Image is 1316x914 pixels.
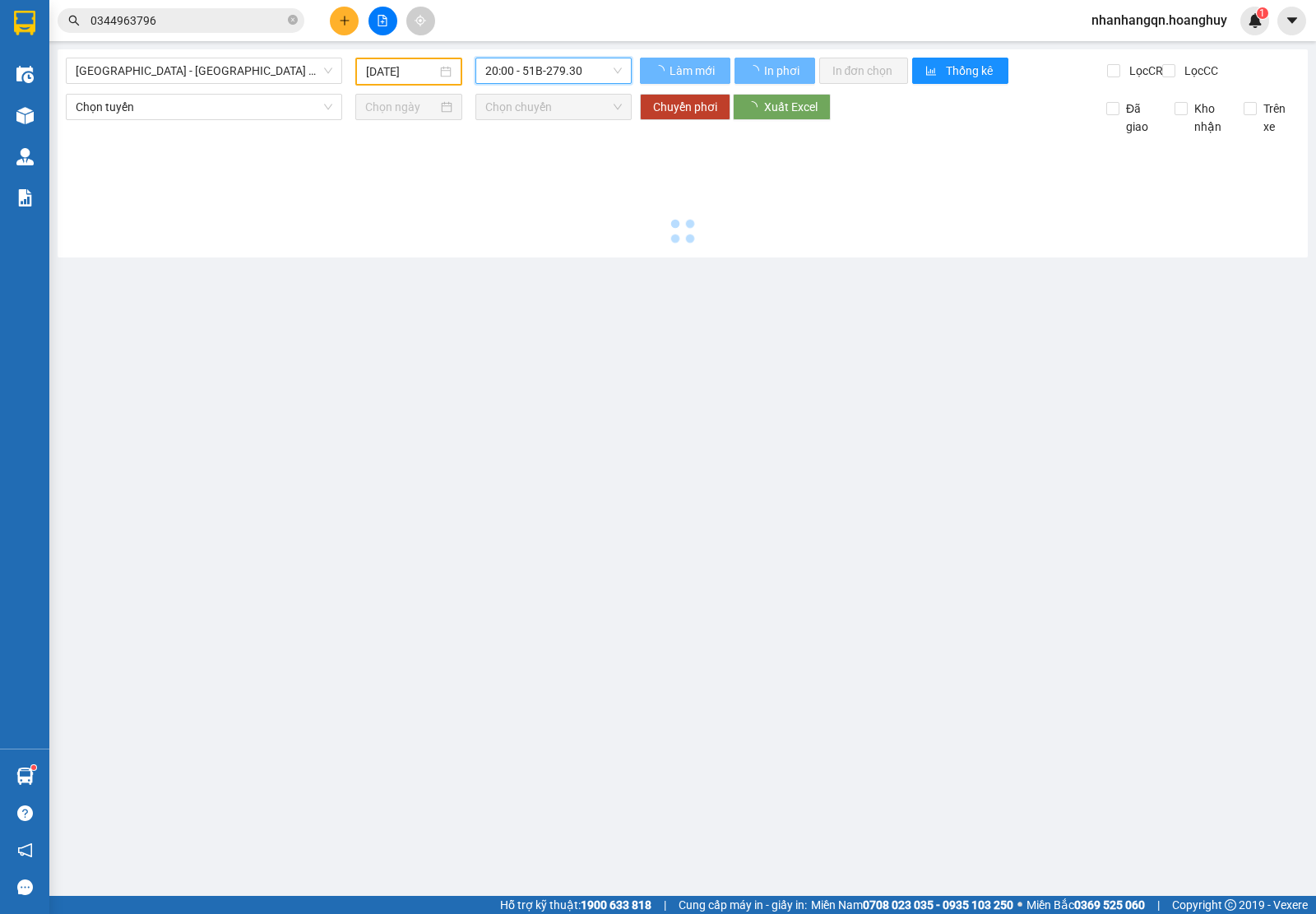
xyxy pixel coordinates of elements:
[912,58,1008,84] button: bar-chartThống kê
[339,15,350,26] span: plus
[1277,7,1306,35] button: caret-down
[1285,13,1300,28] span: caret-down
[485,58,621,83] span: 20:00 - 51B-279.30
[16,148,34,165] img: warehouse-icon
[811,896,1013,914] span: Miền Nam
[1078,10,1240,30] span: nhanhangqn.hoanghuy
[1248,13,1263,28] img: icon-new-feature
[1119,100,1162,136] span: Đã giao
[406,7,435,35] button: aim
[76,58,332,83] span: Sài Gòn - Quảng Ngãi (Hàng Hoá)
[748,65,762,77] span: loading
[288,13,298,29] span: close-circle
[500,896,651,914] span: Hỗ trợ kỹ thuật:
[733,94,831,120] button: Xuất Excel
[640,94,730,120] button: Chuyển phơi
[17,842,33,858] span: notification
[679,896,807,914] span: Cung cấp máy in - giấy in:
[1225,899,1236,911] span: copyright
[368,7,397,35] button: file-add
[17,879,33,895] span: message
[1259,7,1265,19] span: 1
[16,66,34,83] img: warehouse-icon
[764,62,802,80] span: In phơi
[16,768,34,785] img: warehouse-icon
[330,7,359,35] button: plus
[90,12,285,30] input: Tìm tên, số ĐT hoặc mã đơn
[1188,100,1230,136] span: Kho nhận
[288,15,298,25] span: close-circle
[31,765,36,770] sup: 1
[640,58,730,84] button: Làm mới
[485,95,621,119] span: Chọn chuyến
[653,65,667,77] span: loading
[764,98,818,116] span: Xuất Excel
[377,15,388,26] span: file-add
[366,63,438,81] input: 11/09/2025
[68,15,80,26] span: search
[1178,62,1221,80] span: Lọc CC
[14,11,35,35] img: logo-vxr
[581,898,651,912] strong: 1900 633 818
[1026,896,1145,914] span: Miền Bắc
[1257,7,1268,19] sup: 1
[925,65,939,78] span: bar-chart
[1017,902,1022,908] span: ⚪️
[1123,62,1165,80] span: Lọc CR
[1257,100,1300,136] span: Trên xe
[16,107,34,124] img: warehouse-icon
[946,62,995,80] span: Thống kê
[1074,898,1145,912] strong: 0369 525 060
[746,101,764,113] span: loading
[17,805,33,821] span: question-circle
[670,62,717,80] span: Làm mới
[863,898,1013,912] strong: 0708 023 035 - 0935 103 250
[734,58,815,84] button: In phơi
[365,98,438,116] input: Chọn ngày
[16,189,34,206] img: solution-icon
[76,95,332,119] span: Chọn tuyến
[415,15,426,26] span: aim
[1157,896,1160,914] span: |
[664,896,666,914] span: |
[819,58,909,84] button: In đơn chọn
